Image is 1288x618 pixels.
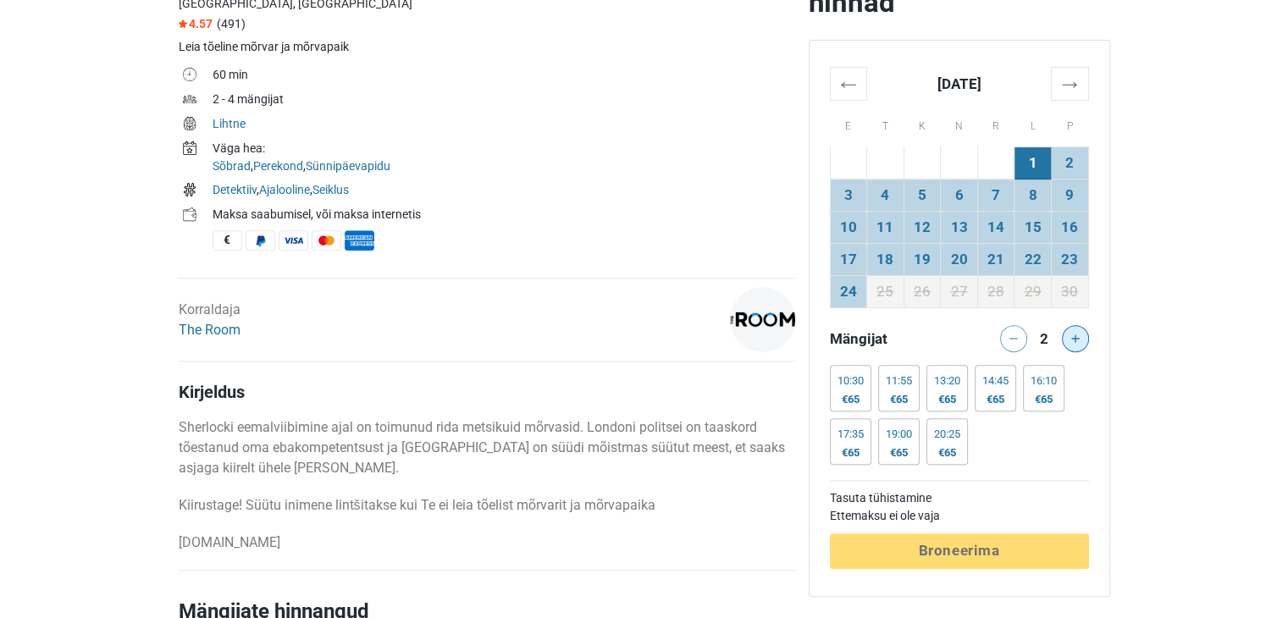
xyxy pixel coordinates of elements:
[977,101,1014,147] th: R
[213,117,246,130] a: Lihtne
[886,428,912,441] div: 19:00
[1031,374,1057,388] div: 16:10
[179,417,795,478] p: Sherlocki eemalviibimine ajal on toimunud rida metsikuid mõrvasid. Londoni politsei on taaskord t...
[1014,276,1052,308] td: 29
[179,38,795,56] div: Leia tõeline mõrvar ja mõrvapaik
[213,183,257,196] a: Detektiiv
[179,495,795,516] p: Kiirustage! Süütu inimene lintšitakse kui Te ei leia tõelist mõrvarit ja mõrvapaika
[934,393,960,406] div: €65
[830,489,1089,507] td: Tasuta tühistamine
[312,230,341,251] span: MasterCard
[246,230,275,251] span: PayPal
[886,393,912,406] div: €65
[886,446,912,460] div: €65
[213,89,795,113] td: 2 - 4 mängijat
[867,212,904,244] td: 11
[977,212,1014,244] td: 14
[1051,276,1088,308] td: 30
[867,276,904,308] td: 25
[867,101,904,147] th: T
[886,374,912,388] div: 11:55
[179,300,240,340] div: Korraldaja
[213,64,795,89] td: 60 min
[213,206,795,223] div: Maksa saabumisel, või maksa internetis
[837,446,864,460] div: €65
[977,244,1014,276] td: 21
[1051,244,1088,276] td: 23
[934,374,960,388] div: 13:20
[1051,101,1088,147] th: P
[837,428,864,441] div: 17:35
[213,140,795,157] div: Väga hea:
[867,179,904,212] td: 4
[213,138,795,179] td: , ,
[213,159,251,173] a: Sõbrad
[904,244,941,276] td: 19
[1051,212,1088,244] td: 16
[213,230,242,251] span: Sularaha
[982,374,1009,388] div: 14:45
[982,393,1009,406] div: €65
[904,179,941,212] td: 5
[977,276,1014,308] td: 28
[1034,325,1054,349] div: 2
[941,179,978,212] td: 6
[830,212,867,244] td: 10
[345,230,374,251] span: American Express
[312,183,349,196] a: Seiklus
[830,68,867,101] th: ←
[941,212,978,244] td: 13
[1051,179,1088,212] td: 9
[179,382,795,402] h4: Kirjeldus
[179,17,213,30] span: 4.57
[941,101,978,147] th: N
[253,159,303,173] a: Perekond
[279,230,308,251] span: Visa
[1014,179,1052,212] td: 8
[1014,212,1052,244] td: 15
[904,212,941,244] td: 12
[823,325,959,352] div: Mängijat
[306,159,390,173] a: Sünnipäevapidu
[904,276,941,308] td: 26
[837,374,864,388] div: 10:30
[830,244,867,276] td: 17
[934,428,960,441] div: 20:25
[1014,101,1052,147] th: L
[1031,393,1057,406] div: €65
[1014,244,1052,276] td: 22
[830,179,867,212] td: 3
[259,183,310,196] a: Ajalooline
[830,101,867,147] th: E
[179,322,240,338] a: The Room
[217,17,246,30] span: (491)
[977,179,1014,212] td: 7
[934,446,960,460] div: €65
[1014,147,1052,179] td: 1
[830,276,867,308] td: 24
[179,532,795,553] p: [DOMAIN_NAME]
[1051,147,1088,179] td: 2
[730,287,795,352] img: 1c9ac0159c94d8d0l.png
[830,507,1089,525] td: Ettemaksu ei ole vaja
[179,19,187,28] img: Star
[837,393,864,406] div: €65
[941,244,978,276] td: 20
[213,179,795,204] td: , ,
[941,276,978,308] td: 27
[867,68,1052,101] th: [DATE]
[867,244,904,276] td: 18
[1051,68,1088,101] th: →
[904,101,941,147] th: K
